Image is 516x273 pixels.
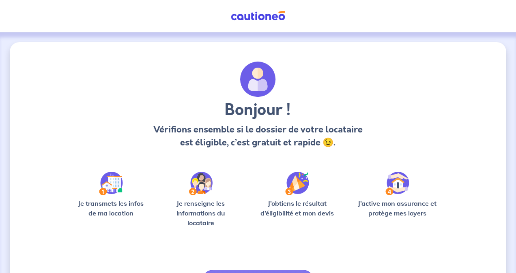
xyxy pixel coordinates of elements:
img: /static/bfff1cf634d835d9112899e6a3df1a5d/Step-4.svg [385,172,409,195]
p: Je transmets les infos de ma location [75,198,147,218]
h3: Bonjour ! [151,100,365,120]
p: J’obtiens le résultat d’éligibilité et mon devis [254,198,340,218]
img: archivate [240,62,276,97]
p: Vérifions ensemble si le dossier de votre locataire est éligible, c’est gratuit et rapide 😉. [151,123,365,149]
p: Je renseigne les informations du locataire [160,198,242,228]
img: /static/c0a346edaed446bb123850d2d04ad552/Step-2.svg [189,172,213,195]
img: /static/90a569abe86eec82015bcaae536bd8e6/Step-1.svg [99,172,123,195]
img: /static/f3e743aab9439237c3e2196e4328bba9/Step-3.svg [285,172,309,195]
img: Cautioneo [228,11,288,21]
p: J’active mon assurance et protège mes loyers [353,198,441,218]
